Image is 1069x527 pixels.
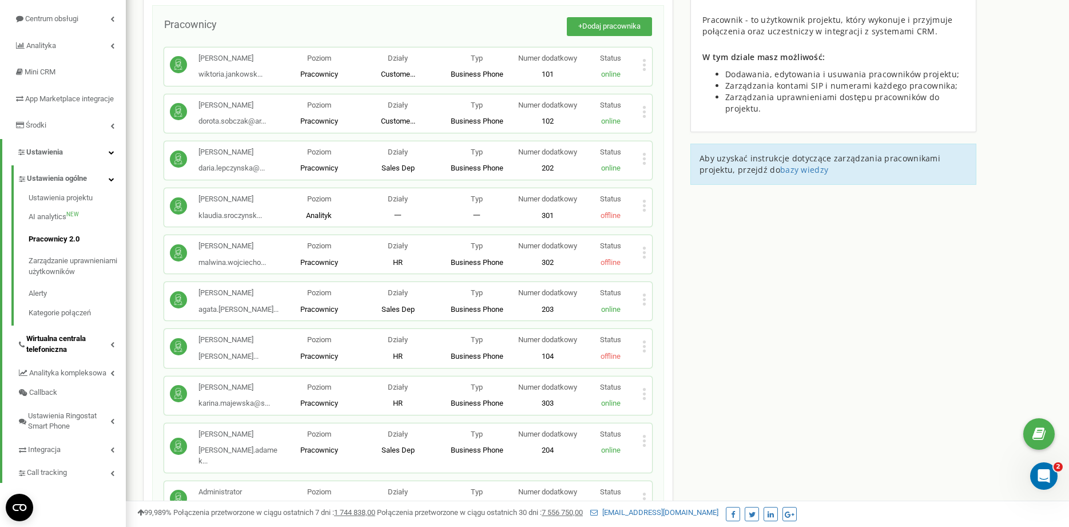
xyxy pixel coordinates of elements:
[6,494,33,521] button: Open CMP widget
[600,101,621,109] span: Status
[17,403,126,437] a: Ustawienia Ringostat Smart Phone
[451,70,503,78] span: Business Phone
[306,211,332,220] span: Analityk
[542,508,583,517] u: 7 556 750,00
[600,148,621,156] span: Status
[25,68,55,76] span: Mini CRM
[198,164,265,172] span: daria.lepczynska@...
[137,508,172,517] span: 99,989%
[307,383,331,391] span: Poziom
[29,387,57,398] span: Callback
[516,211,579,221] p: 301
[17,383,126,403] a: Callback
[198,305,279,314] span: agata.[PERSON_NAME]...
[300,258,338,267] span: Pracownicy
[700,153,940,175] span: Aby uzyskać instrukcje dotyczące zarządzania pracownikami projektu, przejdź do
[198,382,270,393] p: [PERSON_NAME]
[518,54,577,62] span: Numer dodatkowy
[26,41,56,50] span: Analityka
[388,288,408,297] span: Działy
[518,383,577,391] span: Numer dodatkowy
[471,54,483,62] span: Typ
[601,258,621,267] span: offline
[198,429,280,440] p: [PERSON_NAME]
[388,195,408,203] span: Działy
[381,70,415,78] span: Custome...
[600,54,621,62] span: Status
[601,164,621,172] span: online
[388,101,408,109] span: Działy
[516,257,579,268] p: 302
[518,335,577,344] span: Numer dodatkowy
[388,488,408,496] span: Działy
[27,467,67,478] span: Call tracking
[173,508,375,517] span: Połączenia przetworzone w ciągu ostatnich 7 dni :
[28,411,110,432] span: Ustawienia Ringostat Smart Phone
[725,92,939,114] span: Zarządzania uprawnieniami dostępu pracowników do projektu.
[198,241,266,252] p: [PERSON_NAME]
[26,121,46,129] span: Środki
[198,117,266,125] span: dorota.sobczak@ar...
[518,488,577,496] span: Numer dodatkowy
[393,352,403,360] span: HR
[471,430,483,438] span: Typ
[29,193,126,207] a: Ustawienia projektu
[307,488,331,496] span: Poziom
[29,305,126,319] a: Kategorie połączeń
[601,446,621,454] span: online
[198,147,265,158] p: [PERSON_NAME]
[516,69,579,80] p: 101
[780,164,828,175] a: bazy wiedzy
[307,101,331,109] span: Poziom
[300,117,338,125] span: Pracownicy
[601,399,621,407] span: online
[451,352,503,360] span: Business Phone
[17,360,126,383] a: Analityka kompleksowa
[300,70,338,78] span: Pracownicy
[601,211,621,220] span: offline
[451,305,503,314] span: Business Phone
[300,446,338,454] span: Pracownicy
[198,258,266,267] span: malwina.wojciecho...
[600,241,621,250] span: Status
[518,101,577,109] span: Numer dodatkowy
[1054,462,1063,471] span: 2
[471,195,483,203] span: Typ
[17,326,126,359] a: Wirtualna centrala telefoniczna
[381,117,415,125] span: Custome...
[307,195,331,203] span: Poziom
[198,211,262,220] span: klaudia.sroczynsk...
[388,148,408,156] span: Działy
[516,163,579,174] p: 202
[198,487,265,498] p: Administrator
[600,195,621,203] span: Status
[601,305,621,314] span: online
[27,173,87,184] span: Ustawienia ogólne
[25,14,78,23] span: Centrum obsługi
[25,94,114,103] span: App Marketplace integracje
[28,445,61,455] span: Integracja
[29,228,126,251] a: Pracownicy 2.0
[702,51,825,62] span: W tym dziale masz możliwość:
[518,430,577,438] span: Numer dodatkowy
[307,288,331,297] span: Poziom
[600,430,621,438] span: Status
[307,241,331,250] span: Poziom
[567,17,652,36] button: +Dodaj pracownika
[307,335,331,344] span: Poziom
[388,54,408,62] span: Działy
[471,148,483,156] span: Typ
[17,459,126,483] a: Call tracking
[377,508,583,517] span: Połączenia przetworzone w ciągu ostatnich 30 dni :
[29,283,126,305] a: Alerty
[388,241,408,250] span: Działy
[518,195,577,203] span: Numer dodatkowy
[307,54,331,62] span: Poziom
[725,69,959,80] span: Dodawania, edytowania i usuwania pracowników projektu;
[516,304,579,315] p: 203
[334,508,375,517] u: 1 744 838,00
[26,148,63,156] span: Ustawienia
[471,488,483,496] span: Typ
[600,288,621,297] span: Status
